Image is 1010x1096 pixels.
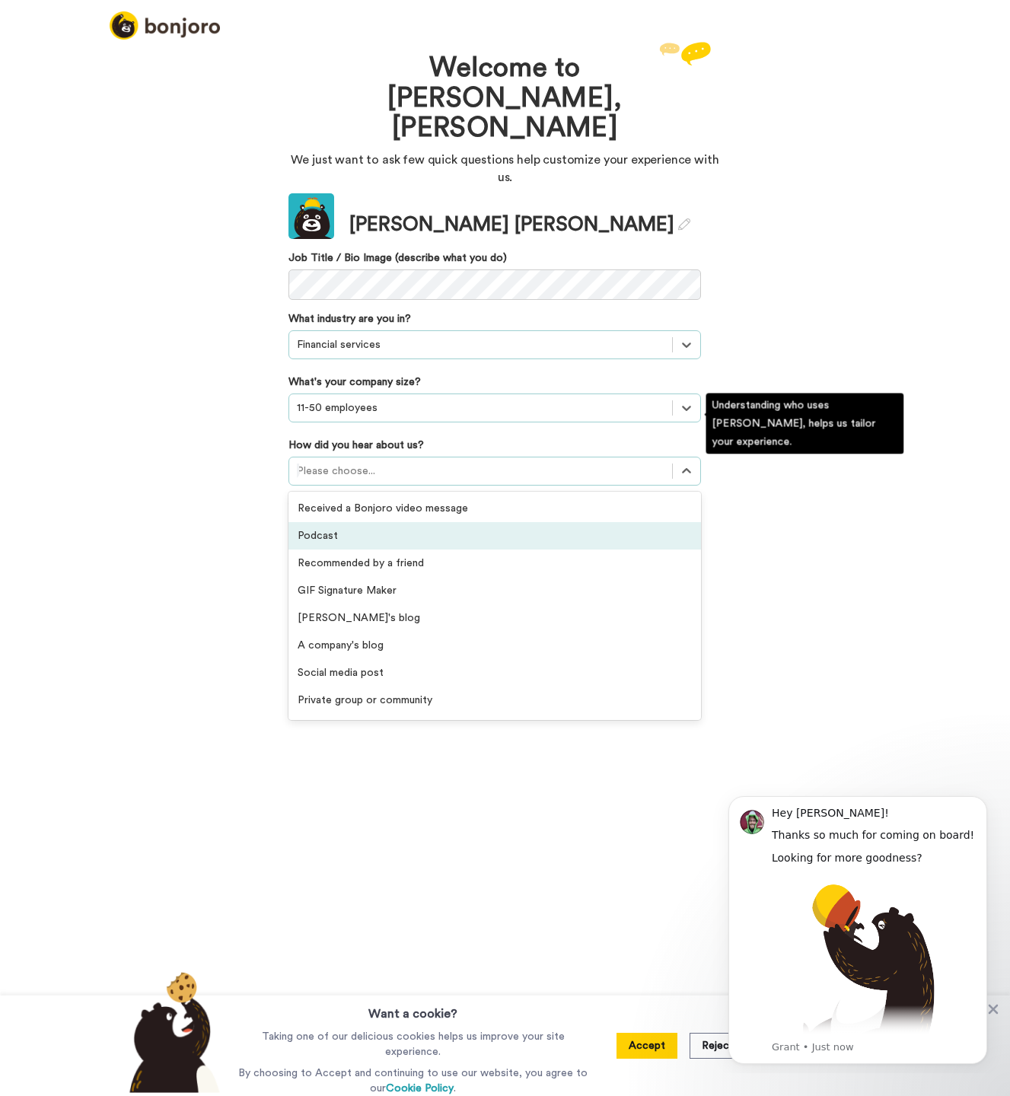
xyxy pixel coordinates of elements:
[349,211,690,239] div: [PERSON_NAME] [PERSON_NAME]
[706,782,1010,1073] iframe: Intercom notifications message
[334,53,677,144] h1: Welcome to [PERSON_NAME], [PERSON_NAME]
[288,632,701,659] div: A company's blog
[288,374,421,390] label: What's your company size?
[288,577,701,604] div: GIF Signature Maker
[288,687,701,714] div: Private group or community
[288,659,701,687] div: Social media post
[288,438,424,453] label: How did you hear about us?
[288,714,701,741] div: Facebook ad
[288,550,701,577] div: Recommended by a friend
[116,971,228,1093] img: bear-with-cookie.png
[110,11,220,40] img: logo_full.png
[368,996,457,1023] h3: Want a cookie?
[288,151,722,186] p: We just want to ask few quick questions help customize your experience with us.
[234,1066,591,1096] p: By choosing to Accept and continuing to use our website, you agree to our .
[617,1033,677,1059] button: Accept
[288,522,701,550] div: Podcast
[690,1033,746,1059] button: Reject
[288,311,411,327] label: What industry are you in?
[288,495,701,522] div: Received a Bonjoro video message
[288,604,701,632] div: [PERSON_NAME]'s blog
[234,1029,591,1059] p: Taking one of our delicious cookies helps us improve your site experience.
[288,250,701,266] label: Job Title / Bio Image (describe what you do)
[386,1083,454,1094] a: Cookie Policy
[659,42,711,65] img: reply.svg
[706,393,904,454] div: Understanding who uses [PERSON_NAME], helps us tailor your experience.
